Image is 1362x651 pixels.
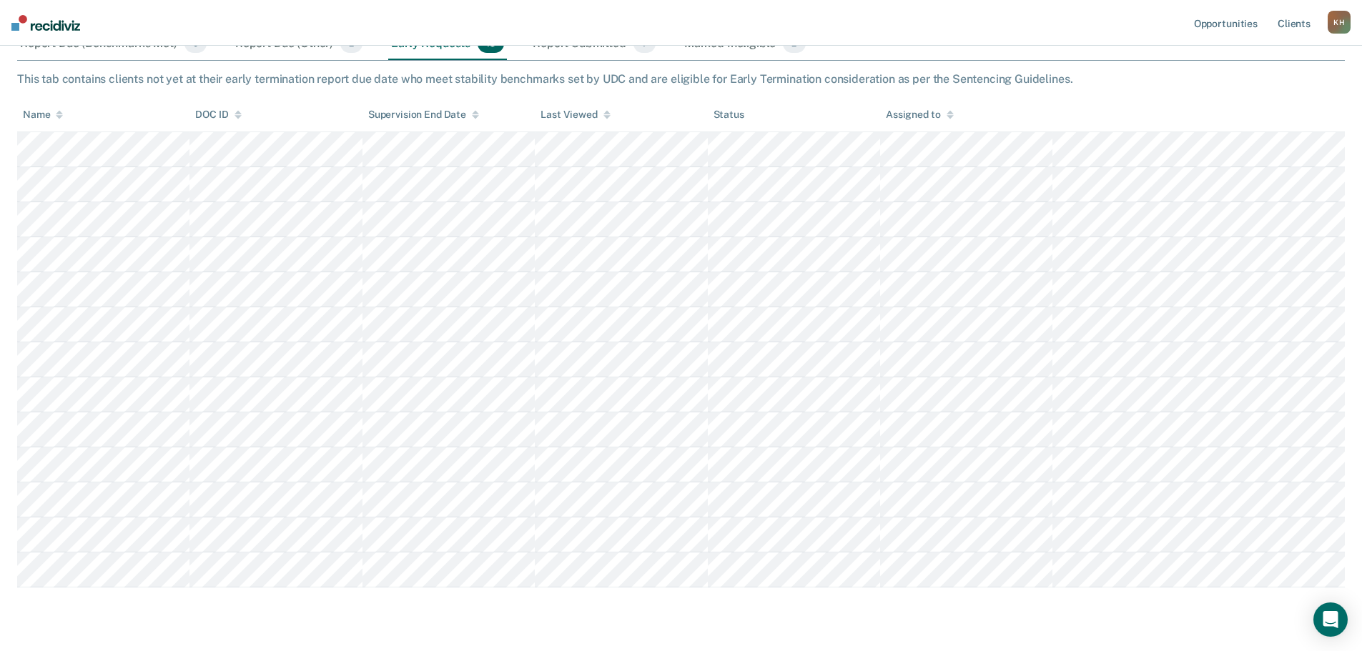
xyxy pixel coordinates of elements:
[886,109,953,121] div: Assigned to
[714,109,744,121] div: Status
[195,109,241,121] div: DOC ID
[1328,11,1351,34] div: K H
[11,15,80,31] img: Recidiviz
[23,109,63,121] div: Name
[17,72,1345,86] div: This tab contains clients not yet at their early termination report due date who meet stability b...
[1328,11,1351,34] button: KH
[541,109,610,121] div: Last Viewed
[368,109,479,121] div: Supervision End Date
[1313,602,1348,637] div: Open Intercom Messenger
